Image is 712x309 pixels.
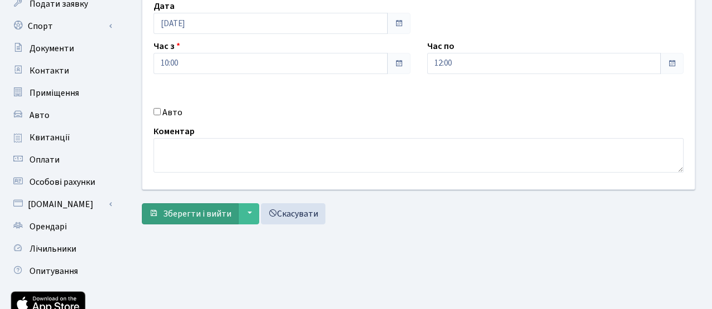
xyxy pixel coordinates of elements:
button: Зберегти і вийти [142,203,239,224]
span: Оплати [29,154,60,166]
a: Спорт [6,15,117,37]
a: Документи [6,37,117,60]
a: [DOMAIN_NAME] [6,193,117,215]
span: Контакти [29,65,69,77]
a: Лічильники [6,238,117,260]
a: Контакти [6,60,117,82]
a: Авто [6,104,117,126]
label: Авто [162,106,182,119]
label: Час по [427,40,454,53]
label: Коментар [154,125,195,138]
span: Зберегти і вийти [163,208,231,220]
span: Особові рахунки [29,176,95,188]
a: Скасувати [261,203,325,224]
a: Орендарі [6,215,117,238]
a: Оплати [6,149,117,171]
span: Опитування [29,265,78,277]
a: Особові рахунки [6,171,117,193]
a: Квитанції [6,126,117,149]
span: Приміщення [29,87,79,99]
span: Квитанції [29,131,70,144]
a: Опитування [6,260,117,282]
label: Час з [154,40,180,53]
span: Документи [29,42,74,55]
span: Лічильники [29,243,76,255]
a: Приміщення [6,82,117,104]
span: Орендарі [29,220,67,233]
span: Авто [29,109,50,121]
